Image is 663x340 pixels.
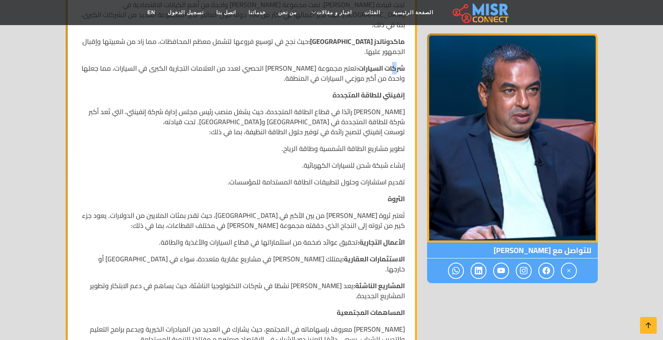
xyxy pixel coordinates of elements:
[342,253,405,265] strong: الاستثمارات العقارية:
[78,143,405,153] p: تطوير مشاريع الطاقة الشمسية وطاقة الرياح.
[427,33,598,243] img: محمد إسماعيل منصور
[337,306,405,319] strong: المساهمات المجتمعية
[427,243,598,258] span: للتواصل مع [PERSON_NAME]
[78,237,405,247] p: تحقيق عوائد ضخمة من استثماراتها في قطاع السيارات والأغذية والطاقة.
[161,5,210,20] a: تسجيل الدخول
[388,192,405,205] strong: الثروة
[358,236,405,248] strong: الأعمال التجارية:
[78,177,405,187] p: تقديم استشارات وحلول لتطبيقات الطاقة المستدامة للمؤسسات.
[272,5,303,20] a: من نحن
[78,36,405,56] p: حيث نجح في توسيع فروعها لتشمل معظم المحافظات، مما زاد من شعبيتها وإقبال الجمهور عليها.
[78,160,405,170] p: إنشاء شبكة شحن للسيارات الكهربائية.
[303,5,358,20] a: اخبار و مقالات
[210,5,242,20] a: اتصل بنا
[141,5,162,20] a: EN
[78,254,405,274] p: يمتلك [PERSON_NAME] في مشاريع عقارية متعددة، سواء في [GEOGRAPHIC_DATA] أو خارجها.
[242,5,272,20] a: خدماتنا
[78,63,405,83] p: تعتبر مجموعة [PERSON_NAME] الحصري لعدد من العلامات التجارية الكبرى في السيارات، مما جعلها واحدة م...
[308,35,405,48] strong: ماكدونالدز [GEOGRAPHIC_DATA]:
[333,89,405,101] strong: إنفينتي للطاقة المتجددة
[78,281,405,301] p: يعد [PERSON_NAME] نشطًا في شركات التكنولوجيا الناشئة، حيث يساهم في دعم الابتكار وتطوير المشاريع ا...
[356,62,405,74] strong: شركات السيارات:
[78,210,405,230] p: تُعتبر ثروة [PERSON_NAME] من بين الأكبر في [GEOGRAPHIC_DATA]، حيث تقدر بمئات الملايين من الدولارا...
[453,2,509,23] img: main.misr_connect
[358,5,387,20] a: الفئات
[78,107,405,137] p: [PERSON_NAME] رائدًا في قطاع الطاقة المتجددة، حيث يشغل منصب رئيس مجلس إدارة شركة إنفينتي، التي تُ...
[387,5,440,20] a: الصفحة الرئيسية
[353,279,405,292] strong: المشاريع الناشئة:
[317,9,352,16] span: اخبار و مقالات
